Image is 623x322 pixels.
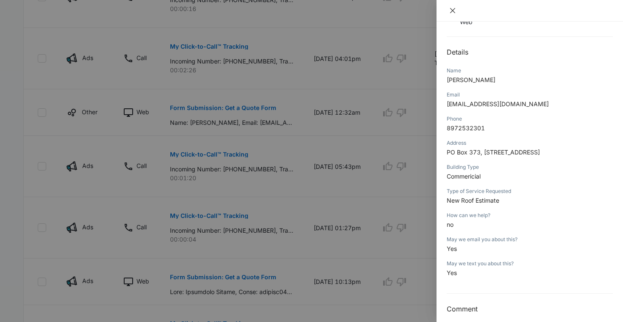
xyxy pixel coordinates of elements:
div: Name [447,67,613,74]
div: Address [447,139,613,147]
span: close [449,7,456,14]
span: PO Box 373, [STREET_ADDRESS] [447,149,540,156]
p: Web [460,17,476,26]
div: May we text you about this? [447,260,613,267]
div: May we email you about this? [447,236,613,243]
span: [PERSON_NAME] [447,76,495,83]
span: Yes [447,269,457,276]
div: Type of Service Requested [447,187,613,195]
span: Yes [447,245,457,252]
span: New Roof Estimate [447,197,499,204]
span: no [447,221,453,228]
span: Commericial [447,173,481,180]
div: Phone [447,115,613,123]
div: How can we help? [447,212,613,219]
button: Close [447,7,459,14]
h3: Comment [447,304,613,314]
span: 8972532301 [447,124,485,132]
span: [EMAIL_ADDRESS][DOMAIN_NAME] [447,100,549,107]
div: Building Type [447,163,613,171]
div: Email [447,91,613,99]
h2: Details [447,47,613,57]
